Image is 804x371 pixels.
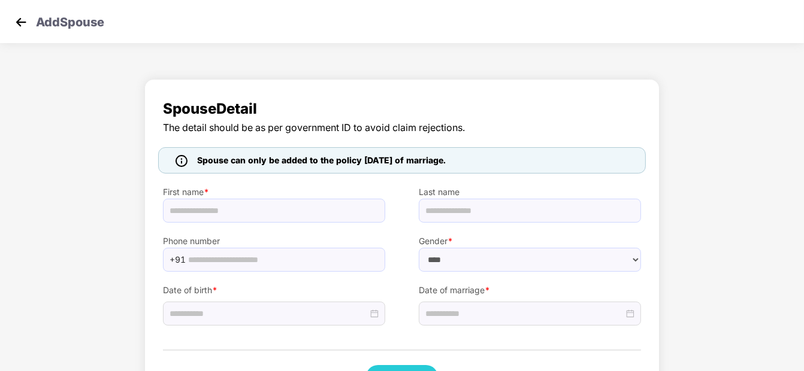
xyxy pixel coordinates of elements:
img: icon [176,155,188,167]
label: Date of birth [163,284,385,297]
label: First name [163,185,385,199]
p: Add Spouse [36,13,104,28]
span: Spouse Detail [163,98,641,120]
label: Date of marriage [419,284,641,297]
span: +91 [170,251,186,269]
span: Spouse can only be added to the policy [DATE] of marriage. [197,154,446,167]
label: Last name [419,185,641,199]
label: Gender [419,235,641,248]
label: Phone number [163,235,385,248]
span: The detail should be as per government ID to avoid claim rejections. [163,120,641,135]
img: svg+xml;base64,PHN2ZyB4bWxucz0iaHR0cDovL3d3dy53My5vcmcvMjAwMC9zdmciIHdpZHRoPSIzMCIgaGVpZ2h0PSIzMC... [12,13,30,31]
